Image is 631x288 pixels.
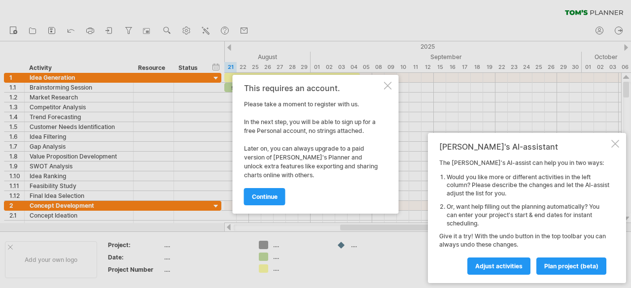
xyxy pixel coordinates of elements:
[439,159,609,274] div: The [PERSON_NAME]'s AI-assist can help you in two ways: Give it a try! With the undo button in th...
[467,257,530,275] a: Adjust activities
[244,188,285,205] a: continue
[544,262,598,270] span: plan project (beta)
[252,193,278,200] span: continue
[439,142,609,152] div: [PERSON_NAME]'s AI-assistant
[447,203,609,227] li: Or, want help filling out the planning automatically? You can enter your project's start & end da...
[244,84,382,205] div: Please take a moment to register with us. In the next step, you will be able to sign up for a fre...
[475,262,523,270] span: Adjust activities
[536,257,606,275] a: plan project (beta)
[447,173,609,198] li: Would you like more or different activities in the left column? Please describe the changes and l...
[244,84,382,93] div: This requires an account.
